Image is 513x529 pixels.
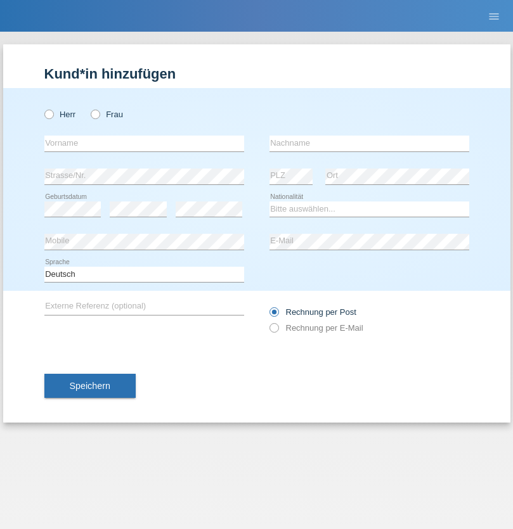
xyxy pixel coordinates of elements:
label: Frau [91,110,123,119]
a: menu [481,12,507,20]
input: Rechnung per E-Mail [269,323,278,339]
h1: Kund*in hinzufügen [44,66,469,82]
input: Rechnung per Post [269,307,278,323]
input: Herr [44,110,53,118]
i: menu [488,10,500,23]
button: Speichern [44,374,136,398]
label: Herr [44,110,76,119]
input: Frau [91,110,99,118]
label: Rechnung per Post [269,307,356,317]
label: Rechnung per E-Mail [269,323,363,333]
span: Speichern [70,381,110,391]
